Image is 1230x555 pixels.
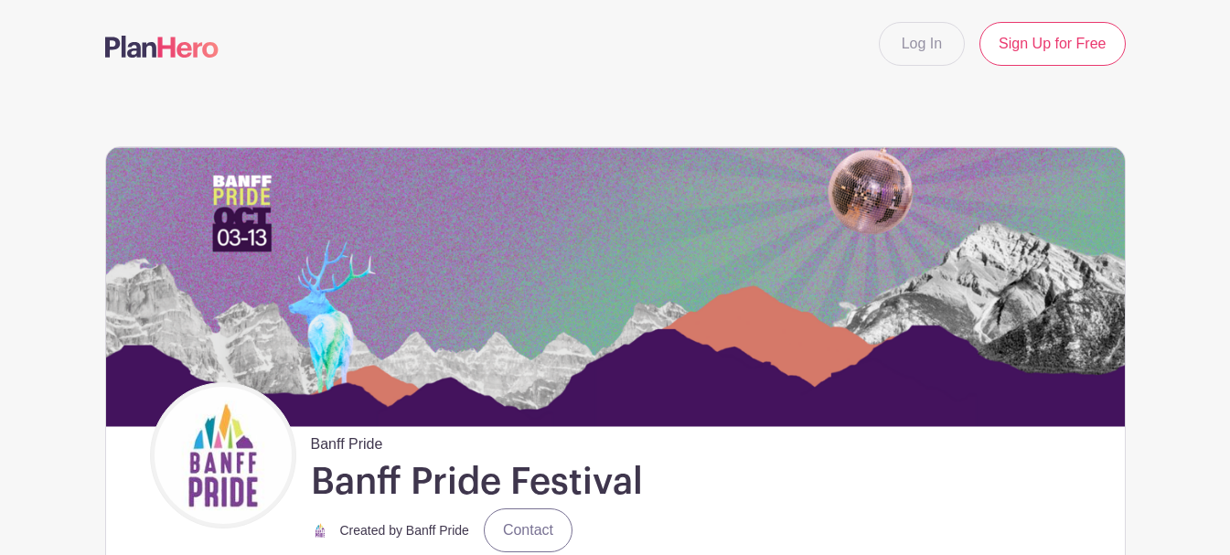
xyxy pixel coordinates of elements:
[311,459,643,505] h1: Banff Pride Festival
[311,521,329,539] img: 3.jpg
[311,426,383,455] span: Banff Pride
[155,387,292,524] img: 3.jpg
[340,523,469,538] small: Created by Banff Pride
[106,147,1125,426] img: PlanHeroBanner1.png
[105,36,219,58] img: logo-507f7623f17ff9eddc593b1ce0a138ce2505c220e1c5a4e2b4648c50719b7d32.svg
[484,508,572,552] a: Contact
[879,22,965,66] a: Log In
[979,22,1125,66] a: Sign Up for Free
